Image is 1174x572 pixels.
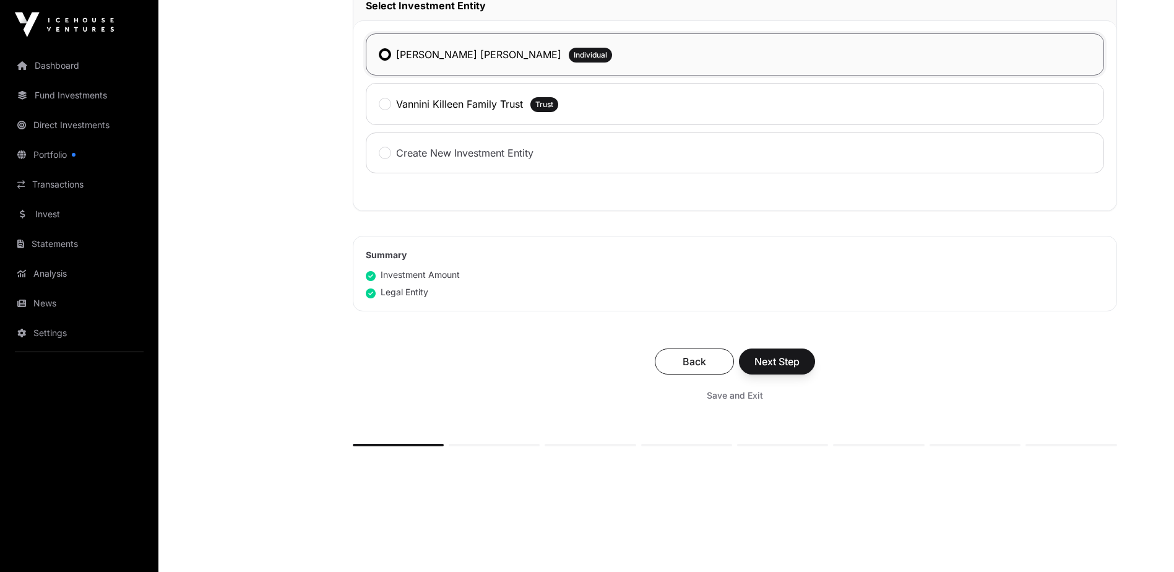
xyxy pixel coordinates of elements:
a: Settings [10,319,149,347]
a: Direct Investments [10,111,149,139]
span: Trust [535,100,553,110]
h2: Summary [366,249,1104,261]
a: Dashboard [10,52,149,79]
button: Save and Exit [692,384,778,407]
a: Statements [10,230,149,258]
a: Transactions [10,171,149,198]
span: Back [670,354,719,369]
a: Fund Investments [10,82,149,109]
div: Investment Amount [366,269,460,281]
a: Analysis [10,260,149,287]
button: Next Step [739,349,815,375]
a: Portfolio [10,141,149,168]
span: Save and Exit [707,389,763,402]
label: [PERSON_NAME] [PERSON_NAME] [396,47,561,62]
label: Vannini Killeen Family Trust [396,97,523,111]
button: Back [655,349,734,375]
span: Individual [574,50,607,60]
a: Invest [10,201,149,228]
span: Next Step [754,354,800,369]
label: Create New Investment Entity [396,145,533,160]
a: News [10,290,149,317]
iframe: Chat Widget [1112,513,1174,572]
div: Legal Entity [366,286,428,298]
img: Icehouse Ventures Logo [15,12,114,37]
